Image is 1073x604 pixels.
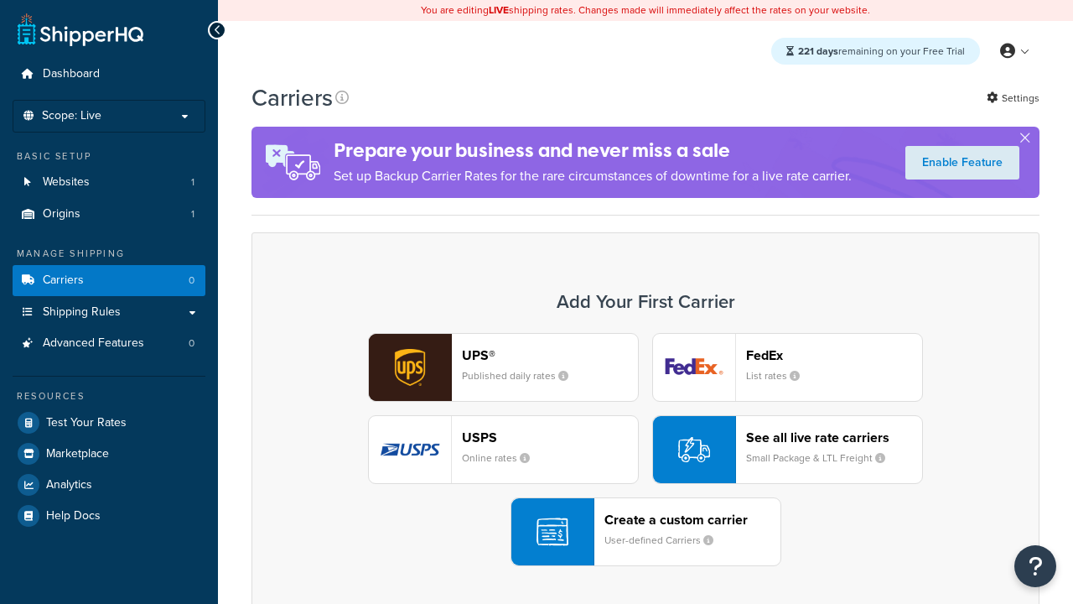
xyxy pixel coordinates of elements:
a: Help Docs [13,501,205,531]
li: Websites [13,167,205,198]
img: ad-rules-rateshop-fe6ec290ccb7230408bd80ed9643f0289d75e0ffd9eb532fc0e269fcd187b520.png [251,127,334,198]
li: Origins [13,199,205,230]
span: 1 [191,175,194,190]
a: Carriers 0 [13,265,205,296]
a: Websites 1 [13,167,205,198]
h4: Prepare your business and never miss a sale [334,137,852,164]
a: Origins 1 [13,199,205,230]
b: LIVE [489,3,509,18]
span: Help Docs [46,509,101,523]
span: 0 [189,336,194,351]
small: List rates [746,368,813,383]
span: Test Your Rates [46,416,127,430]
small: Online rates [462,450,543,466]
header: FedEx [746,347,922,363]
button: usps logoUSPSOnline rates [368,415,639,484]
div: Resources [13,389,205,404]
header: Create a custom carrier [604,512,780,528]
button: fedEx logoFedExList rates [652,333,923,402]
small: User-defined Carriers [604,533,727,548]
button: ups logoUPS®Published daily rates [368,333,639,402]
div: Basic Setup [13,149,205,164]
a: Test Your Rates [13,408,205,438]
header: See all live rate carriers [746,430,922,445]
small: Published daily rates [462,368,582,383]
button: Open Resource Center [1014,545,1056,587]
span: Dashboard [43,67,100,81]
span: 0 [189,273,194,288]
button: Create a custom carrierUser-defined Carriers [511,497,781,566]
p: Set up Backup Carrier Rates for the rare circumstances of downtime for a live rate carrier. [334,164,852,188]
span: Analytics [46,478,92,492]
span: 1 [191,207,194,221]
h3: Add Your First Carrier [269,292,1022,312]
span: Shipping Rules [43,305,121,320]
span: Scope: Live [42,109,101,123]
img: fedEx logo [653,334,735,401]
span: Marketplace [46,447,109,461]
strong: 221 days [798,44,838,59]
a: Enable Feature [905,146,1019,180]
a: Advanced Features 0 [13,328,205,359]
span: Websites [43,175,90,190]
img: usps logo [369,416,451,483]
span: Carriers [43,273,84,288]
img: icon-carrier-liverate-becf4550.svg [678,434,710,466]
a: Shipping Rules [13,297,205,328]
img: ups logo [369,334,451,401]
header: UPS® [462,347,638,363]
h1: Carriers [251,81,333,114]
div: Manage Shipping [13,247,205,261]
span: Advanced Features [43,336,144,351]
button: See all live rate carriersSmall Package & LTL Freight [652,415,923,484]
a: Marketplace [13,439,205,469]
a: Dashboard [13,59,205,90]
a: Settings [987,86,1039,110]
li: Carriers [13,265,205,296]
a: Analytics [13,470,205,500]
a: ShipperHQ Home [18,13,143,46]
img: icon-carrier-custom-c93b8a24.svg [536,516,568,548]
small: Small Package & LTL Freight [746,450,899,466]
div: remaining on your Free Trial [771,38,980,65]
li: Advanced Features [13,328,205,359]
header: USPS [462,430,638,445]
span: Origins [43,207,80,221]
